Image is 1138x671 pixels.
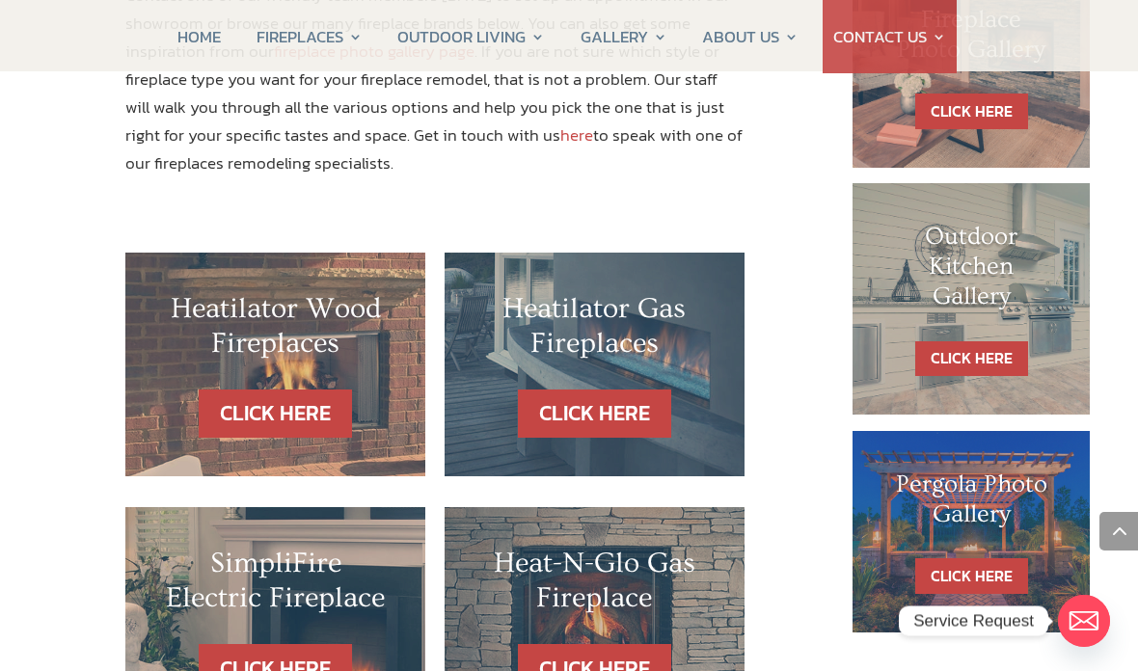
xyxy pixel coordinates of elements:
[891,222,1051,322] h1: Outdoor Kitchen Gallery
[164,291,387,370] h2: Heatilator Wood Fireplaces
[915,558,1028,594] a: CLICK HERE
[518,389,671,439] a: CLICK HERE
[483,546,706,625] h2: Heat-N-Glo Gas Fireplace
[891,470,1051,539] h1: Pergola Photo Gallery
[164,546,387,625] h2: SimpliFire Electric Fireplace
[560,122,593,148] a: here
[1058,595,1110,647] a: Email
[483,291,706,370] h2: Heatilator Gas Fireplaces
[915,341,1028,377] a: CLICK HERE
[915,94,1028,129] a: CLICK HERE
[199,389,352,439] a: CLICK HERE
